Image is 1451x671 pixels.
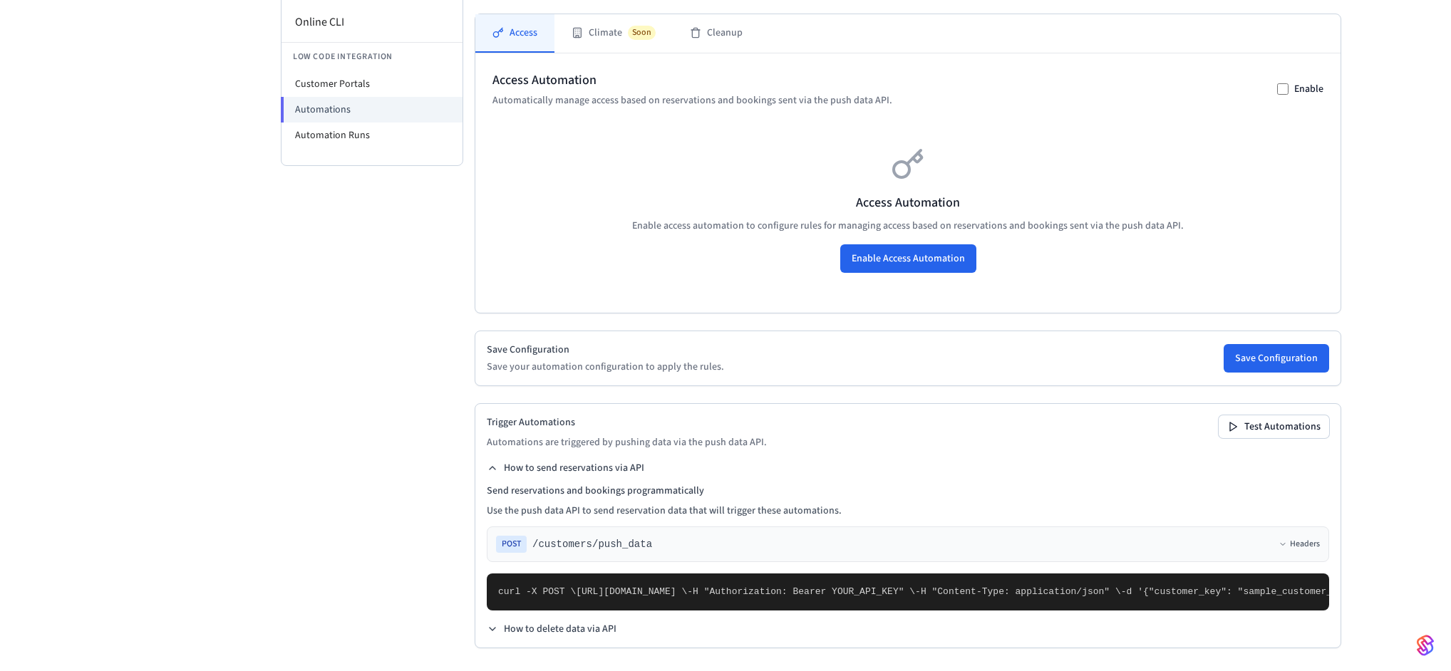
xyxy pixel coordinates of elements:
li: Online CLI [282,8,463,36]
span: -H "Authorization: Bearer YOUR_API_KEY" \ [687,586,915,597]
button: How to send reservations via API [487,461,644,475]
span: Soon [628,26,656,40]
li: Automations [281,97,463,123]
h2: Access Automation [492,71,892,90]
button: Headers [1279,539,1320,550]
label: Enable [1294,82,1323,96]
button: How to delete data via API [487,622,616,636]
h3: Access Automation [492,193,1323,213]
li: Low Code Integration [282,42,463,71]
button: Enable Access Automation [840,244,976,273]
li: Customer Portals [282,71,463,97]
h4: Send reservations and bookings programmatically [487,484,1329,498]
p: Automatically manage access based on reservations and bookings sent via the push data API. [492,93,892,108]
h2: Save Configuration [487,343,724,357]
span: -d '{ [1121,586,1149,597]
span: /customers/push_data [532,537,652,551]
span: [URL][DOMAIN_NAME] \ [576,586,687,597]
span: POST [496,536,527,553]
button: Access [475,14,554,53]
span: -H "Content-Type: application/json" \ [915,586,1121,597]
span: curl -X POST \ [498,586,576,597]
button: Save Configuration [1224,344,1329,373]
span: "customer_key": "sample_customer_key", [1149,586,1360,597]
p: Use the push data API to send reservation data that will trigger these automations. [487,504,1329,518]
button: Cleanup [673,14,760,53]
button: Test Automations [1219,415,1329,438]
p: Save your automation configuration to apply the rules. [487,360,724,374]
p: Enable access automation to configure rules for managing access based on reservations and booking... [492,219,1323,233]
button: ClimateSoon [554,14,673,53]
img: SeamLogoGradient.69752ec5.svg [1417,634,1434,657]
h2: Trigger Automations [487,415,767,430]
p: Automations are triggered by pushing data via the push data API. [487,435,767,449]
li: Automation Runs [282,123,463,148]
